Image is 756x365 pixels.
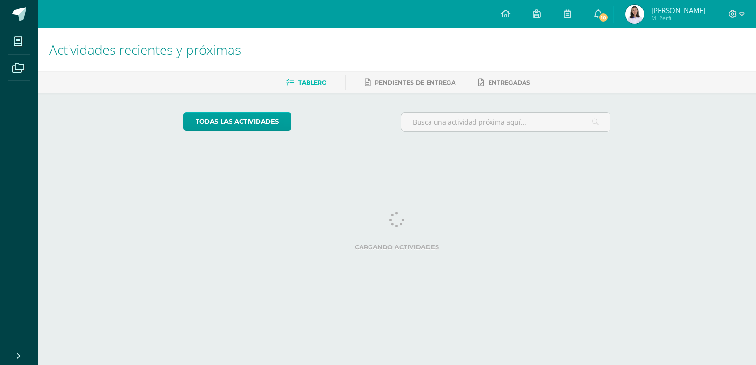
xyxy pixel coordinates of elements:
span: Tablero [298,79,326,86]
a: Entregadas [478,75,530,90]
span: Pendientes de entrega [375,79,455,86]
span: [PERSON_NAME] [651,6,705,15]
a: Pendientes de entrega [365,75,455,90]
span: Mi Perfil [651,14,705,22]
label: Cargando actividades [183,244,611,251]
a: Tablero [286,75,326,90]
input: Busca una actividad próxima aquí... [401,113,610,131]
a: todas las Actividades [183,112,291,131]
span: Entregadas [488,79,530,86]
span: 10 [598,12,609,23]
span: Actividades recientes y próximas [49,41,241,59]
img: b6fd20fa1eb48fce69be7f70f84718ff.png [625,5,644,24]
